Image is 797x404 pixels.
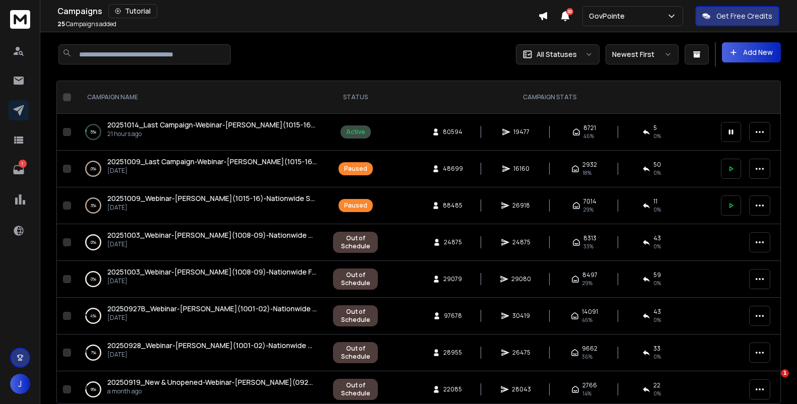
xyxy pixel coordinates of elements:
[444,312,462,320] span: 97678
[339,381,372,397] div: Out of Schedule
[443,201,462,210] span: 88485
[346,128,365,136] div: Active
[339,271,372,287] div: Out of Schedule
[107,387,317,395] p: a month ago
[583,234,596,242] span: 8313
[107,157,317,167] a: 20251009_Last Campaign-Webinar-[PERSON_NAME](1015-16)-Nationwide Facility Support Contracts
[653,279,661,287] span: 0 %
[91,200,96,211] p: 3 %
[582,381,597,389] span: 2766
[653,345,660,353] span: 33
[583,124,596,132] span: 8721
[90,311,96,321] p: 4 %
[589,11,629,21] p: GovPointe
[653,234,661,242] span: 43
[653,124,657,132] span: 5
[107,267,317,277] a: 20251003_Webinar-[PERSON_NAME](1008-09)-Nationwide Facility Support Contracts
[582,169,591,177] span: 18 %
[19,160,27,168] p: 1
[75,81,327,114] th: CAMPAIGN NAME
[716,11,772,21] p: Get Free Credits
[9,160,29,180] a: 1
[75,224,327,261] td: 0%20251003_Webinar-[PERSON_NAME](1008-09)-Nationwide Security Service Contracts[DATE]
[57,4,538,18] div: Campaigns
[107,130,317,138] p: 21 hours ago
[107,314,317,322] p: [DATE]
[653,132,661,140] span: 0 %
[108,4,157,18] button: Tutorial
[107,377,467,387] span: 20250919_New & Unopened-Webinar-[PERSON_NAME](0924-25)-Nationwide Marketing Support Contracts
[443,165,463,173] span: 48699
[512,349,530,357] span: 26475
[582,345,597,353] span: 9662
[339,345,372,361] div: Out of Schedule
[91,348,96,358] p: 7 %
[606,44,679,64] button: Newest First
[582,353,592,361] span: 36 %
[57,20,65,28] span: 25
[91,237,96,247] p: 0 %
[75,334,327,371] td: 7%20250928_Webinar-[PERSON_NAME](1001-02)-Nationwide Marketing Support Contracts[DATE]
[583,242,593,250] span: 33 %
[107,120,443,129] span: 20251014_Last Campaign-Webinar-[PERSON_NAME](1015-16)-Nationwide Facility Support Contracts
[75,114,327,151] td: 5%20251014_Last Campaign-Webinar-[PERSON_NAME](1015-16)-Nationwide Facility Support Contracts21 h...
[653,353,661,361] span: 0 %
[75,261,327,298] td: 0%20251003_Webinar-[PERSON_NAME](1008-09)-Nationwide Facility Support Contracts[DATE]
[107,304,400,313] span: 20250927B_Webinar-[PERSON_NAME](1001-02)-Nationwide Facility Support Contracts
[582,279,592,287] span: 29 %
[107,341,317,351] a: 20250928_Webinar-[PERSON_NAME](1001-02)-Nationwide Marketing Support Contracts
[653,389,661,397] span: 0 %
[107,341,406,350] span: 20250928_Webinar-[PERSON_NAME](1001-02)-Nationwide Marketing Support Contracts
[695,6,779,26] button: Get Free Credits
[653,197,657,206] span: 11
[582,161,597,169] span: 2932
[653,169,661,177] span: 0 %
[107,193,317,204] a: 20251009_Webinar-[PERSON_NAME](1015-16)-Nationwide Security Service Contracts
[57,20,116,28] p: Campaigns added
[512,312,530,320] span: 30419
[107,240,317,248] p: [DATE]
[653,316,661,324] span: 0 %
[384,81,715,114] th: CAMPAIGN STATS
[443,349,462,357] span: 28955
[107,277,317,285] p: [DATE]
[583,132,594,140] span: 46 %
[91,274,96,284] p: 0 %
[75,298,327,334] td: 4%20250927B_Webinar-[PERSON_NAME](1001-02)-Nationwide Facility Support Contracts[DATE]
[107,267,395,277] span: 20251003_Webinar-[PERSON_NAME](1008-09)-Nationwide Facility Support Contracts
[75,151,327,187] td: 0%20251009_Last Campaign-Webinar-[PERSON_NAME](1015-16)-Nationwide Facility Support Contracts[DATE]
[90,127,96,137] p: 5 %
[582,271,597,279] span: 8497
[91,164,96,174] p: 0 %
[107,120,317,130] a: 20251014_Last Campaign-Webinar-[PERSON_NAME](1015-16)-Nationwide Facility Support Contracts
[339,234,372,250] div: Out of Schedule
[511,275,531,283] span: 29080
[566,8,573,15] span: 50
[722,42,781,62] button: Add New
[107,304,317,314] a: 20250927B_Webinar-[PERSON_NAME](1001-02)-Nationwide Facility Support Contracts
[443,128,462,136] span: 80594
[653,242,661,250] span: 0 %
[344,165,367,173] div: Paused
[653,381,660,389] span: 22
[107,351,317,359] p: [DATE]
[91,384,96,394] p: 9 %
[107,157,445,166] span: 20251009_Last Campaign-Webinar-[PERSON_NAME](1015-16)-Nationwide Facility Support Contracts
[327,81,384,114] th: STATUS
[582,316,592,324] span: 46 %
[443,275,462,283] span: 29079
[582,308,598,316] span: 14091
[781,369,789,377] span: 1
[653,308,661,316] span: 43
[443,385,462,393] span: 22085
[10,374,30,394] button: J
[107,377,317,387] a: 20250919_New & Unopened-Webinar-[PERSON_NAME](0924-25)-Nationwide Marketing Support Contracts
[582,389,591,397] span: 14 %
[653,271,661,279] span: 59
[512,238,530,246] span: 24875
[107,193,396,203] span: 20251009_Webinar-[PERSON_NAME](1015-16)-Nationwide Security Service Contracts
[583,206,593,214] span: 29 %
[653,206,661,214] span: 0 %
